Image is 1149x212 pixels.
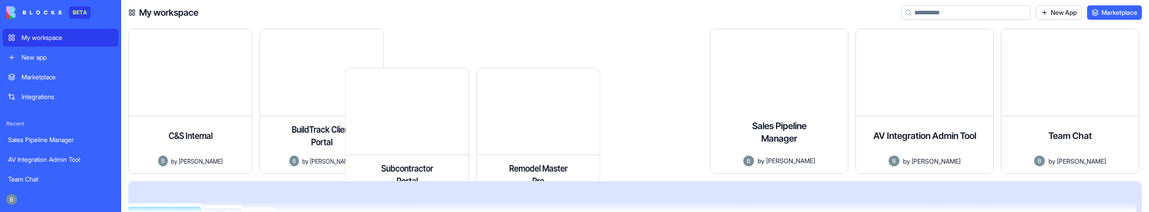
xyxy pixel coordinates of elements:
span: [PERSON_NAME] [179,156,223,166]
a: Subcontractor PortalAvatarby[PERSON_NAME] [419,29,557,174]
div: Team Chat [8,175,113,184]
div: A comprehensive sales pipeline management application for tracking leads, managing contacts, and ... [718,152,841,156]
div: My workspace [22,33,113,42]
h4: Team Chat [1048,130,1092,142]
span: [PERSON_NAME] [310,156,354,166]
span: [PERSON_NAME] [1057,156,1106,166]
img: Avatar [1034,156,1045,166]
div: New app [22,53,113,62]
div: BETA [69,6,91,19]
a: AV Integration Admin ToolAvatarby[PERSON_NAME] [855,29,994,174]
div: AV Integration Admin Tool [8,155,113,164]
a: Marketplace [3,68,118,86]
a: BuildTrack Client PortalAvatarby[PERSON_NAME] [274,29,412,174]
span: by [1048,156,1055,166]
h4: Remodel Master Pro [506,162,570,187]
a: BETA [6,6,91,19]
a: Team Chat [3,170,118,188]
img: Avatar [889,156,899,166]
span: [PERSON_NAME] [912,156,960,166]
img: Avatar [289,156,299,166]
img: Avatar [158,156,168,166]
div: Sales Pipeline Manager [8,135,113,144]
span: by [171,156,177,166]
a: Marketplace [1087,5,1142,20]
h4: My workspace [139,6,198,19]
span: by [903,156,910,166]
div: Marketplace [22,73,113,82]
a: Remodel Master ProAvatarby[PERSON_NAME] [565,29,703,174]
button: Launch [718,173,819,191]
span: by [758,156,764,165]
a: C&S InternalAvatarby[PERSON_NAME] [128,29,267,174]
h4: C&S Internal [168,130,212,142]
span: Recent [3,120,118,127]
a: AV Integration Admin Tool [3,151,118,169]
a: My workspace [3,29,118,47]
h4: BuildTrack Client Portal [289,123,354,148]
a: New app [3,48,118,66]
img: Avatar [743,156,754,166]
img: ACg8ocIug40qN1SCXJiinWdltW7QsPxROn8ZAVDlgOtPD8eQfXIZmw=s96-c [6,194,17,205]
a: Sales Pipeline ManagerA comprehensive sales pipeline management application for tracking leads, m... [710,29,848,174]
div: Integrations [22,92,113,101]
h4: Sales Pipeline Manager [743,120,815,145]
img: logo [6,6,62,19]
span: by [302,156,308,166]
a: Team ChatAvatarby[PERSON_NAME] [1001,29,1139,174]
h4: AV Integration Admin Tool [873,130,976,142]
h4: Subcontractor Portal [375,162,439,187]
span: [PERSON_NAME] [766,156,815,165]
a: Sales Pipeline Manager [3,131,118,149]
a: Integrations [3,88,118,106]
a: New App [1036,5,1082,20]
